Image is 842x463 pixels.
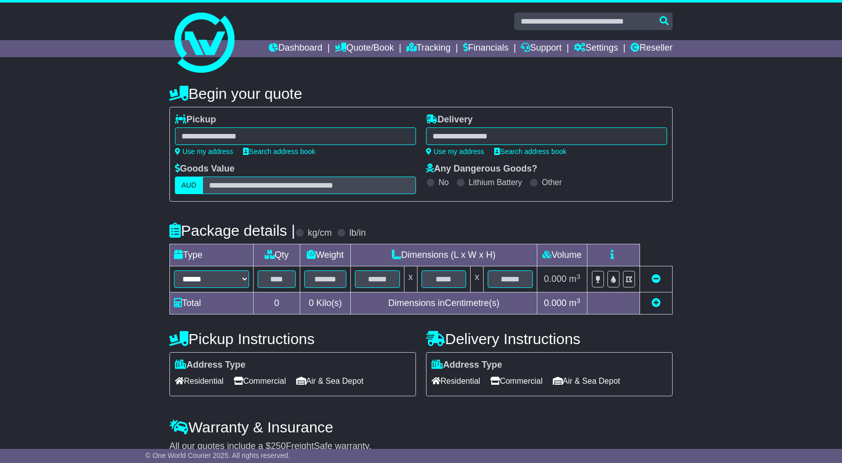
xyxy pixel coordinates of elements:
[569,274,580,284] span: m
[300,292,351,315] td: Kilo(s)
[426,147,484,156] a: Use my address
[175,360,246,371] label: Address Type
[349,228,366,239] label: lb/in
[576,297,580,304] sup: 3
[234,373,286,389] span: Commercial
[537,244,587,266] td: Volume
[652,274,661,284] a: Remove this item
[426,331,673,347] h4: Delivery Instructions
[309,298,314,308] span: 0
[404,266,417,292] td: x
[426,114,473,125] label: Delivery
[169,222,295,239] h4: Package details |
[521,40,561,57] a: Support
[296,373,364,389] span: Air & Sea Depot
[469,178,522,187] label: Lithium Battery
[574,40,618,57] a: Settings
[243,147,315,156] a: Search address book
[544,274,566,284] span: 0.000
[544,298,566,308] span: 0.000
[652,298,661,308] a: Add new item
[432,373,480,389] span: Residential
[175,177,203,194] label: AUD
[145,451,290,459] span: © One World Courier 2025. All rights reserved.
[254,292,300,315] td: 0
[350,244,537,266] td: Dimensions (L x W x H)
[542,178,562,187] label: Other
[308,228,332,239] label: kg/cm
[463,40,509,57] a: Financials
[569,298,580,308] span: m
[350,292,537,315] td: Dimensions in Centimetre(s)
[471,266,484,292] td: x
[175,147,233,156] a: Use my address
[169,419,673,435] h4: Warranty & Insurance
[269,40,322,57] a: Dashboard
[169,331,416,347] h4: Pickup Instructions
[175,114,216,125] label: Pickup
[169,85,673,102] h4: Begin your quote
[335,40,394,57] a: Quote/Book
[494,147,566,156] a: Search address book
[406,40,451,57] a: Tracking
[170,292,254,315] td: Total
[432,360,502,371] label: Address Type
[630,40,673,57] a: Reseller
[254,244,300,266] td: Qty
[490,373,542,389] span: Commercial
[170,244,254,266] td: Type
[271,441,286,451] span: 250
[300,244,351,266] td: Weight
[553,373,620,389] span: Air & Sea Depot
[426,164,537,175] label: Any Dangerous Goods?
[169,441,673,452] div: All our quotes include a $ FreightSafe warranty.
[576,273,580,280] sup: 3
[175,373,224,389] span: Residential
[439,178,449,187] label: No
[175,164,235,175] label: Goods Value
